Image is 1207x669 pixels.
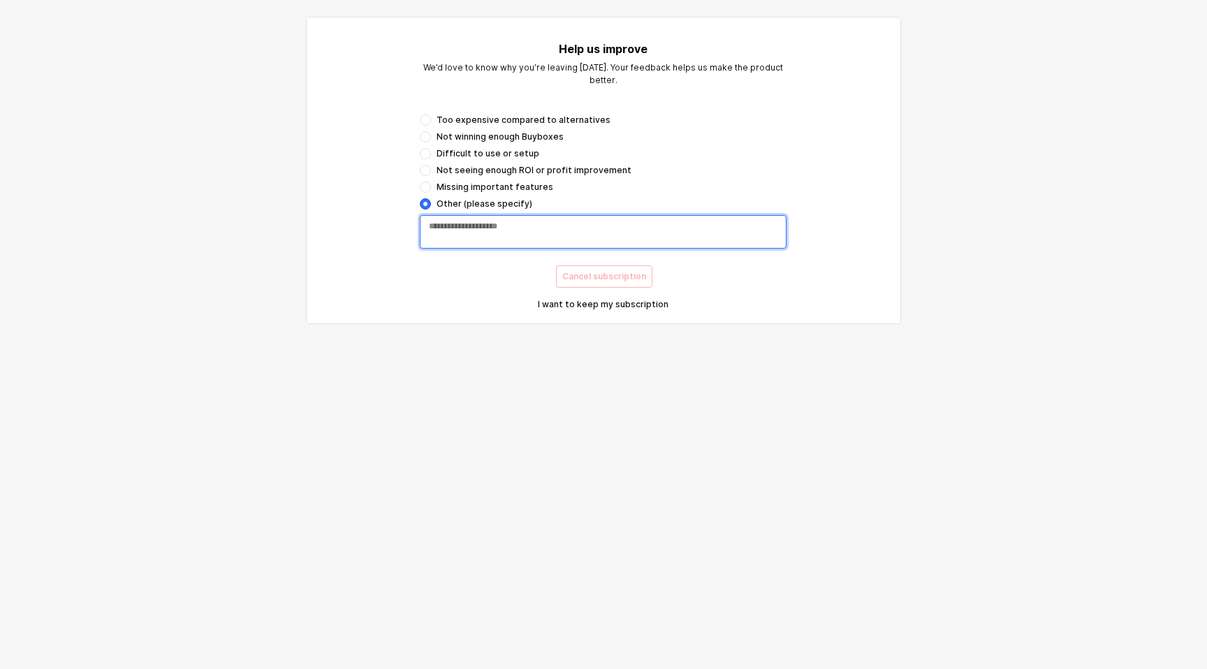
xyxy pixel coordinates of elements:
span: Other (please specify) [437,198,532,209]
h5: Help us improve [420,42,787,56]
p: Cancel subscription [562,271,646,282]
span: Too expensive compared to alternatives [437,115,610,126]
button: Cancel subscription [556,265,652,288]
span: Not seeing enough ROI or profit improvement [437,165,631,176]
p: I want to keep my subscription [538,299,668,310]
span: Not winning enough Buyboxes [437,131,564,142]
span: Missing important features [437,182,553,193]
button: I want to keep my subscription [420,293,787,316]
p: We’d love to know why you’re leaving [DATE]. Your feedback helps us make the product better. [420,61,787,87]
span: Difficult to use or setup [437,148,539,159]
